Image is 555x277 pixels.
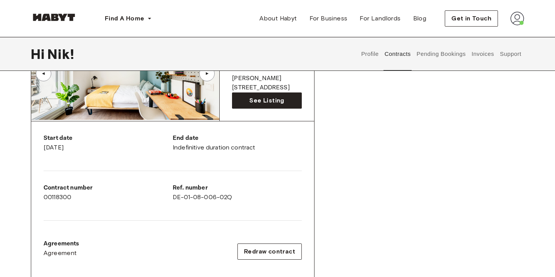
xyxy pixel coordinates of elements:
[413,14,427,23] span: Blog
[259,14,297,23] span: About Habyt
[44,183,173,202] div: 00118300
[44,239,79,248] p: Agreements
[510,12,524,25] img: avatar
[249,96,284,105] span: See Listing
[309,14,348,23] span: For Business
[360,14,400,23] span: For Landlords
[253,11,303,26] a: About Habyt
[44,248,79,258] a: Agreement
[173,134,302,143] p: End date
[44,134,173,152] div: [DATE]
[360,37,380,71] button: Profile
[353,11,407,26] a: For Landlords
[232,74,302,92] p: [PERSON_NAME][STREET_ADDRESS]
[173,183,302,193] p: Ref. number
[451,14,491,23] span: Get in Touch
[232,92,302,109] a: See Listing
[40,71,47,76] div: ▲
[471,37,495,71] button: Invoices
[244,247,295,256] span: Redraw contract
[445,10,498,27] button: Get in Touch
[44,134,173,143] p: Start date
[47,46,74,62] span: Nik !
[44,248,77,258] span: Agreement
[237,243,302,260] button: Redraw contract
[303,11,354,26] a: For Business
[173,134,302,152] div: Indefinitive duration contract
[31,27,219,120] img: Image of the room
[44,183,173,193] p: Contract number
[358,37,524,71] div: user profile tabs
[407,11,433,26] a: Blog
[499,37,522,71] button: Support
[203,71,211,76] div: ▲
[99,11,158,26] button: Find A Home
[31,46,47,62] span: Hi
[383,37,412,71] button: Contracts
[105,14,144,23] span: Find A Home
[31,13,77,21] img: Habyt
[173,183,302,202] div: DE-01-08-006-02Q
[415,37,467,71] button: Pending Bookings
